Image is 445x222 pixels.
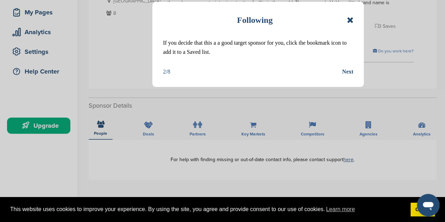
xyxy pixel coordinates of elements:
a: learn more about cookies [325,204,356,215]
iframe: Button to launch messaging window [417,194,439,216]
h1: Following [237,12,273,28]
p: If you decide that this a a good target sponsor for you, click the bookmark icon to add it to a S... [163,38,353,57]
span: This website uses cookies to improve your experience. By using the site, you agree and provide co... [10,204,405,215]
a: dismiss cookie message [411,203,435,217]
div: 2/8 [163,67,170,76]
button: Next [342,67,353,76]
